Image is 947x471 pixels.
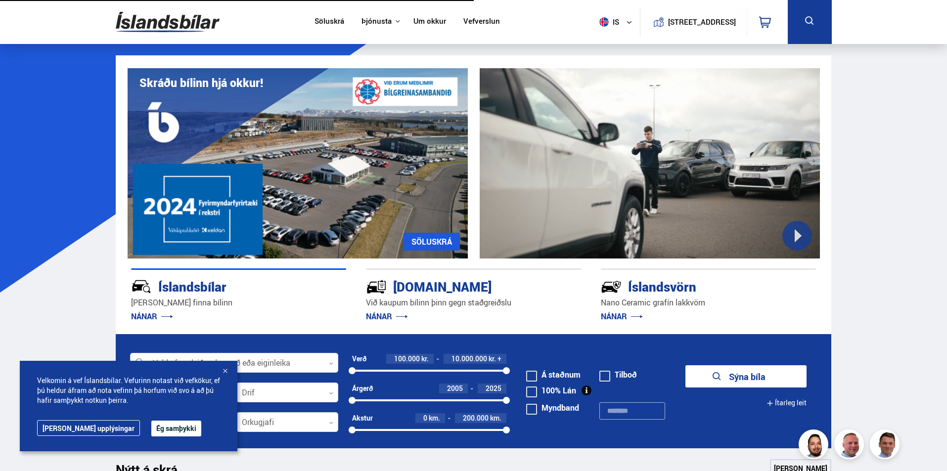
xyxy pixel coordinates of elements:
[352,355,366,363] div: Verð
[429,414,440,422] span: km.
[486,384,501,393] span: 2025
[767,392,807,414] button: Ítarleg leit
[366,277,546,295] div: [DOMAIN_NAME]
[526,404,579,412] label: Myndband
[116,6,220,38] img: G0Ugv5HjCgRt.svg
[404,233,460,251] a: SÖLUSKRÁ
[413,17,446,27] a: Um okkur
[601,297,816,308] p: Nano Ceramic grafín lakkvörn
[37,376,220,405] span: Velkomin á vef Íslandsbílar. Vefurinn notast við vefkökur, ef þú heldur áfram að nota vefinn þá h...
[366,276,387,297] img: tr5P-W3DuiFaO7aO.svg
[128,68,468,258] img: eKx6w-_Home_640_.png
[599,371,637,379] label: Tilboð
[601,311,643,322] a: NÁNAR
[672,18,732,26] button: [STREET_ADDRESS]
[131,297,346,308] p: [PERSON_NAME] finna bílinn
[352,385,373,392] div: Árgerð
[151,421,201,436] button: Ég samþykki
[685,365,807,387] button: Sýna bíla
[131,311,173,322] a: NÁNAR
[131,276,152,297] img: JRvxyua_JYH6wB4c.svg
[599,17,609,27] img: svg+xml;base64,PHN2ZyB4bWxucz0iaHR0cDovL3d3dy53My5vcmcvMjAwMC9zdmciIHdpZHRoPSI1MTIiIGhlaWdodD0iNT...
[526,371,581,379] label: Á staðnum
[421,355,429,363] span: kr.
[601,276,622,297] img: -Svtn6bYgwAsiwNX.svg
[37,420,140,436] a: [PERSON_NAME] upplýsingar
[139,76,263,89] h1: Skráðu bílinn hjá okkur!
[595,7,640,37] button: is
[451,354,487,363] span: 10.000.000
[595,17,620,27] span: is
[447,384,463,393] span: 2005
[601,277,781,295] div: Íslandsvörn
[871,431,901,461] img: FbJEzSuNWCJXmdc-.webp
[394,354,420,363] span: 100.000
[361,17,392,26] button: Þjónusta
[645,8,741,36] a: [STREET_ADDRESS]
[490,414,501,422] span: km.
[423,413,427,423] span: 0
[463,413,489,423] span: 200.000
[497,355,501,363] span: +
[366,297,581,308] p: Við kaupum bílinn þinn gegn staðgreiðslu
[352,414,373,422] div: Akstur
[463,17,500,27] a: Vefverslun
[315,17,344,27] a: Söluskrá
[366,311,408,322] a: NÁNAR
[836,431,865,461] img: siFngHWaQ9KaOqBr.png
[489,355,496,363] span: kr.
[526,386,576,394] label: 100% Lán
[800,431,830,461] img: nhp88E3Fdnt1Opn2.png
[131,277,311,295] div: Íslandsbílar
